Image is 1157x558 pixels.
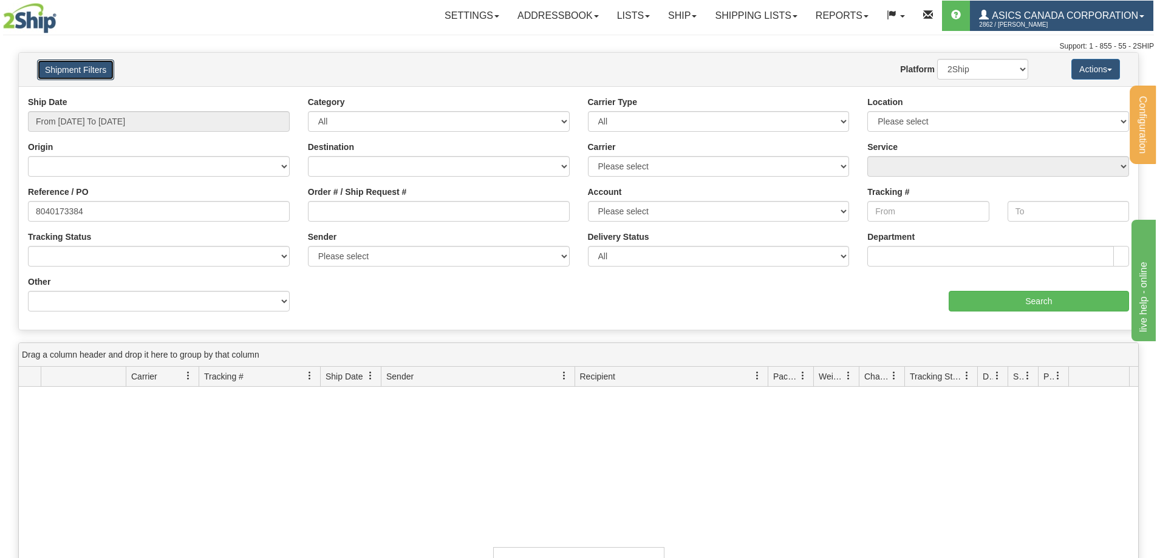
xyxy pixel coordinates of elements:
label: Destination [308,141,354,153]
div: live help - online [9,7,112,22]
label: Sender [308,231,336,243]
a: Tracking Status filter column settings [957,366,977,386]
span: Carrier [131,370,157,383]
a: Ship Date filter column settings [360,366,381,386]
iframe: chat widget [1129,217,1156,341]
label: Service [867,141,898,153]
span: Delivery Status [983,370,993,383]
label: Origin [28,141,53,153]
button: Shipment Filters [37,60,114,80]
a: Charge filter column settings [884,366,904,386]
span: Weight [819,370,844,383]
label: Carrier Type [588,96,637,108]
span: Packages [773,370,799,383]
a: Pickup Status filter column settings [1048,366,1068,386]
a: ASICS CANADA CORPORATION 2862 / [PERSON_NAME] [970,1,1153,31]
div: Support: 1 - 855 - 55 - 2SHIP [3,41,1154,52]
input: From [867,201,989,222]
span: Tracking # [204,370,244,383]
span: Charge [864,370,890,383]
a: Lists [608,1,659,31]
div: grid grouping header [19,343,1138,367]
label: Order # / Ship Request # [308,186,407,198]
input: Search [949,291,1129,311]
a: Tracking # filter column settings [299,366,320,386]
a: Settings [435,1,508,31]
a: Recipient filter column settings [747,366,768,386]
label: Platform [900,63,935,75]
label: Delivery Status [588,231,649,243]
a: Shipping lists [706,1,806,31]
span: Tracking Status [910,370,963,383]
a: Addressbook [508,1,608,31]
span: 2862 / [PERSON_NAME] [979,19,1070,31]
span: Ship Date [326,370,363,383]
img: logo2862.jpg [3,3,56,33]
a: Shipment Issues filter column settings [1017,366,1038,386]
label: Location [867,96,903,108]
label: Reference / PO [28,186,89,198]
a: Reports [807,1,878,31]
a: Ship [659,1,706,31]
span: Pickup Status [1043,370,1054,383]
input: To [1008,201,1129,222]
span: Sender [386,370,414,383]
button: Configuration [1130,86,1156,164]
label: Tracking # [867,186,909,198]
a: Packages filter column settings [793,366,813,386]
label: Tracking Status [28,231,91,243]
a: Sender filter column settings [554,366,575,386]
span: Recipient [580,370,615,383]
label: Account [588,186,622,198]
a: Delivery Status filter column settings [987,366,1008,386]
span: ASICS CANADA CORPORATION [989,10,1138,21]
label: Category [308,96,345,108]
label: Other [28,276,50,288]
label: Ship Date [28,96,67,108]
label: Department [867,231,915,243]
span: Shipment Issues [1013,370,1023,383]
a: Carrier filter column settings [178,366,199,386]
label: Carrier [588,141,616,153]
a: Weight filter column settings [838,366,859,386]
button: Actions [1071,59,1120,80]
